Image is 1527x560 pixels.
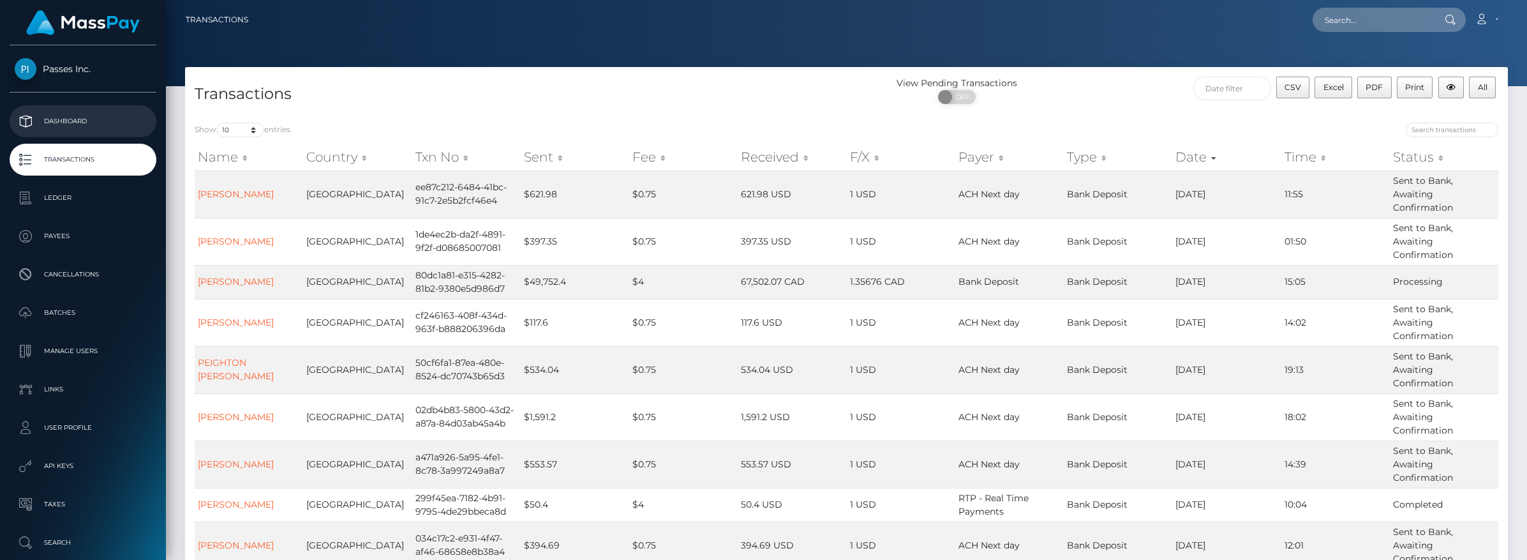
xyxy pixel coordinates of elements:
th: Received: activate to sort column ascending [738,144,846,170]
span: Excel [1323,82,1344,92]
button: Excel [1315,77,1352,98]
td: $117.6 [521,299,629,346]
td: Bank Deposit [1064,488,1172,522]
p: Cancellations [15,265,151,284]
td: 01:50 [1281,218,1390,265]
td: $50.4 [521,488,629,522]
td: Bank Deposit [1064,393,1172,441]
td: Bank Deposit [1064,218,1172,265]
span: ACH Next day [958,188,1020,200]
a: Payees [10,220,156,252]
td: $4 [629,265,738,299]
a: Manage Users [10,335,156,367]
input: Search transactions [1406,123,1498,137]
td: 1 USD [847,441,955,488]
button: Print [1397,77,1433,98]
span: All [1478,82,1487,92]
span: Bank Deposit [958,276,1019,287]
td: $0.75 [629,393,738,441]
td: 02db4b83-5800-43d2-a87a-84d03ab45a4b [412,393,521,441]
label: Show entries [195,123,290,137]
td: $534.04 [521,346,629,393]
img: Passes Inc. [15,58,36,80]
td: [DATE] [1172,299,1281,346]
td: [DATE] [1172,265,1281,299]
td: 117.6 USD [738,299,846,346]
td: $4 [629,488,738,522]
td: $0.75 [629,170,738,218]
td: [GEOGRAPHIC_DATA] [303,299,412,346]
p: Dashboard [15,112,151,131]
th: Name: activate to sort column ascending [195,144,303,170]
td: Sent to Bank, Awaiting Confirmation [1390,299,1498,346]
td: $397.35 [521,218,629,265]
a: Ledger [10,182,156,214]
td: $621.98 [521,170,629,218]
td: $553.57 [521,441,629,488]
td: Bank Deposit [1064,441,1172,488]
td: [DATE] [1172,393,1281,441]
a: [PERSON_NAME] [198,317,274,328]
th: Payer: activate to sort column ascending [955,144,1064,170]
td: Bank Deposit [1064,346,1172,393]
td: Bank Deposit [1064,299,1172,346]
td: 1,591.2 USD [738,393,846,441]
button: All [1469,77,1496,98]
p: Taxes [15,495,151,514]
button: PDF [1357,77,1392,98]
a: [PERSON_NAME] [198,411,274,423]
td: 19:13 [1281,346,1390,393]
td: 1de4ec2b-da2f-4891-9f2f-d08685007081 [412,218,521,265]
td: [GEOGRAPHIC_DATA] [303,488,412,522]
td: 80dc1a81-e315-4282-81b2-9380e5d986d7 [412,265,521,299]
span: PDF [1366,82,1383,92]
span: OFF [945,90,977,104]
td: 10:04 [1281,488,1390,522]
th: Time: activate to sort column ascending [1281,144,1390,170]
td: [GEOGRAPHIC_DATA] [303,393,412,441]
td: Bank Deposit [1064,265,1172,299]
a: Links [10,374,156,405]
td: 1 USD [847,218,955,265]
td: Sent to Bank, Awaiting Confirmation [1390,393,1498,441]
td: 14:39 [1281,441,1390,488]
p: Batches [15,303,151,322]
td: 1 USD [847,393,955,441]
a: Cancellations [10,259,156,291]
td: 50cf6fa1-87ea-480e-8524-dc70743b65d3 [412,346,521,393]
td: [DATE] [1172,218,1281,265]
th: Type: activate to sort column ascending [1064,144,1172,170]
span: RTP - Real Time Payments [958,492,1029,517]
span: ACH Next day [958,236,1020,247]
span: Passes Inc. [10,63,156,75]
td: Sent to Bank, Awaiting Confirmation [1390,441,1498,488]
td: [DATE] [1172,170,1281,218]
img: MassPay Logo [26,10,140,35]
td: [GEOGRAPHIC_DATA] [303,346,412,393]
span: ACH Next day [958,540,1020,551]
span: ACH Next day [958,317,1020,328]
td: [GEOGRAPHIC_DATA] [303,218,412,265]
p: Transactions [15,150,151,169]
span: ACH Next day [958,458,1020,470]
th: Date: activate to sort column ascending [1172,144,1281,170]
td: $0.75 [629,299,738,346]
td: 1.35676 CAD [847,265,955,299]
td: 397.35 USD [738,218,846,265]
p: API Keys [15,457,151,476]
select: Showentries [216,123,264,137]
div: View Pending Transactions [847,77,1068,90]
a: Dashboard [10,105,156,137]
a: [PERSON_NAME] [198,188,274,200]
a: [PERSON_NAME] [198,458,274,470]
td: [GEOGRAPHIC_DATA] [303,170,412,218]
td: Bank Deposit [1064,170,1172,218]
td: $0.75 [629,441,738,488]
th: Status: activate to sort column ascending [1390,144,1498,170]
td: 67,502.07 CAD [738,265,846,299]
td: ee87c212-6484-41bc-91c7-2e5b2fcf46e4 [412,170,521,218]
td: 14:02 [1281,299,1390,346]
td: [DATE] [1172,346,1281,393]
span: Print [1405,82,1424,92]
a: API Keys [10,450,156,482]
